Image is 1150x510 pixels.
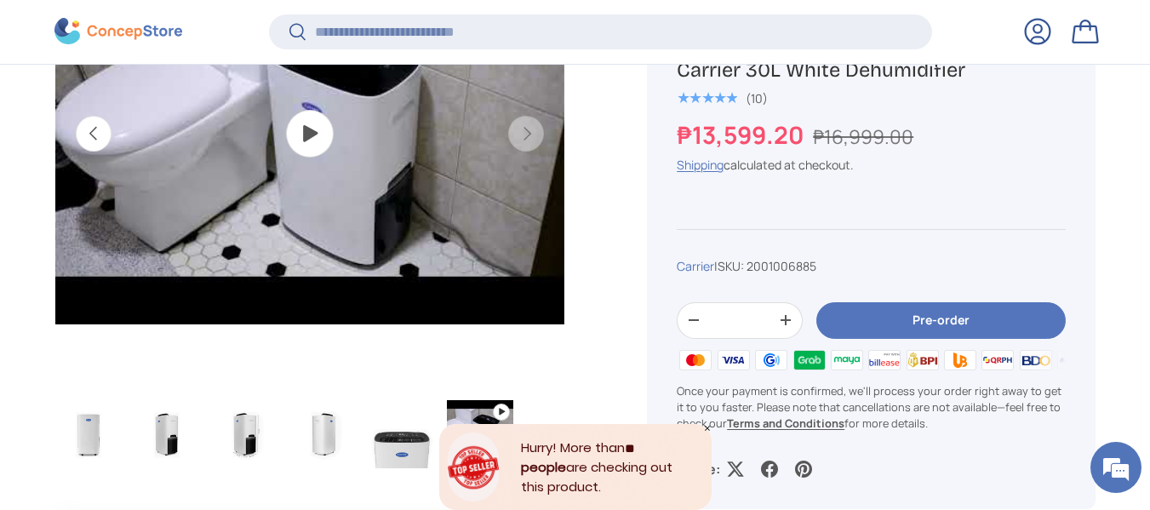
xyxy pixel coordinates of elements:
img: carrier-dehumidifier-30-liter-left-side-view-concepstore [134,400,200,468]
span: 2001006885 [747,258,816,274]
img: grabpay [790,347,827,373]
strong: ₱13,599.20 [677,119,808,152]
span: ★★★★★ [677,89,737,106]
h1: Carrier 30L White Dehumidifier [677,57,1066,83]
div: 5.0 out of 5.0 stars [677,90,737,106]
img: metrobank [1055,347,1092,373]
img: qrph [979,347,1016,373]
div: Close [703,424,712,433]
s: ₱16,999.00 [813,124,913,151]
img: maya [828,347,866,373]
span: SKU: [718,258,744,274]
img: carrier-dehumidifier-30-liter-right-side-view-concepstore [290,400,357,468]
img: bdo [1017,347,1055,373]
img: ubp [941,347,979,373]
img: carrier-dehumidifier-30-liter-left-side-with-dimensions-view-concepstore [212,400,278,468]
img: gcash [752,347,790,373]
a: Terms and Conditions [727,416,844,432]
div: Minimize live chat window [279,9,320,49]
a: Shipping [677,158,724,174]
a: Carrier [677,258,714,274]
img: visa [715,347,752,373]
img: bpi [903,347,941,373]
span: We're online! [99,149,235,321]
span: | [714,258,816,274]
button: Pre-order [816,302,1066,339]
div: (10) [746,92,768,105]
img: carrier-30 liter-dehumidifier-youtube-demo-video-concepstore [447,400,513,468]
a: 5.0 out of 5.0 stars (10) [677,88,768,106]
div: calculated at checkout. [677,157,1066,175]
textarea: Type your message and hit 'Enter' [9,334,324,393]
img: carrier-dehumidifier-30-liter-full-view-concepstore [55,400,122,468]
div: Chat with us now [89,95,286,117]
img: billease [866,347,903,373]
p: Once your payment is confirmed, we'll process your order right away to get it to you faster. Plea... [677,383,1066,433]
img: carrier-dehumidifier-30-liter-top-with-buttons-view-concepstore [369,400,435,468]
img: master [677,347,714,373]
img: ConcepStore [54,19,182,45]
